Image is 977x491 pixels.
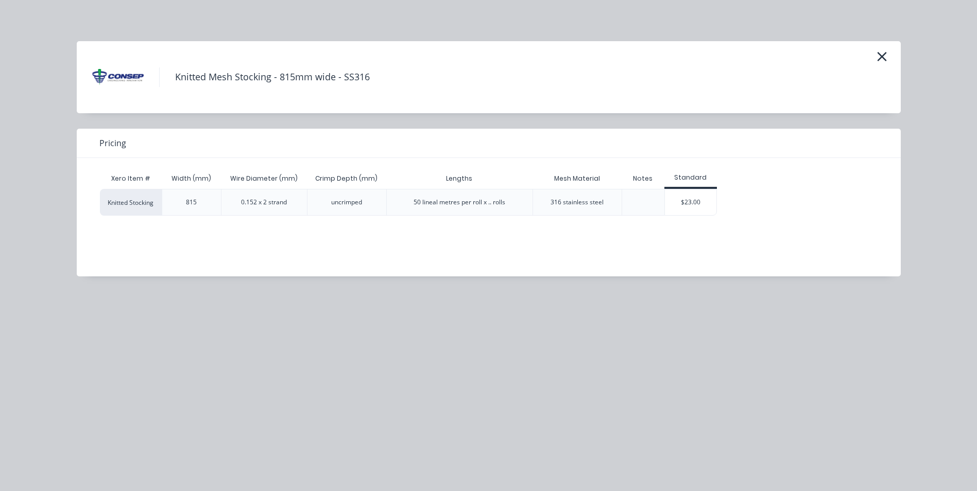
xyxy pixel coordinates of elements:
div: 815 [186,198,197,207]
h4: Knitted Mesh Stocking - 815mm wide - SS316 [159,67,385,87]
div: 316 stainless steel [551,198,604,207]
div: Width (mm) [163,166,219,191]
div: Wire Diameter (mm) [222,166,306,191]
div: 50 lineal metres per roll x .. rolls [414,198,505,207]
div: $23.00 [665,189,716,215]
div: uncrimped [331,198,362,207]
img: Knitted Mesh Stocking - 815mm wide - SS316 [92,51,144,103]
div: Crimp Depth (mm) [307,166,386,191]
div: Mesh Material [546,166,608,191]
div: Notes [625,166,661,191]
div: 0.152 x 2 strand [241,198,287,207]
div: Lengths [438,166,481,191]
span: Pricing [99,137,126,149]
div: Standard [664,173,717,182]
div: Knitted Stocking [100,189,162,216]
div: Xero Item # [100,168,162,189]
